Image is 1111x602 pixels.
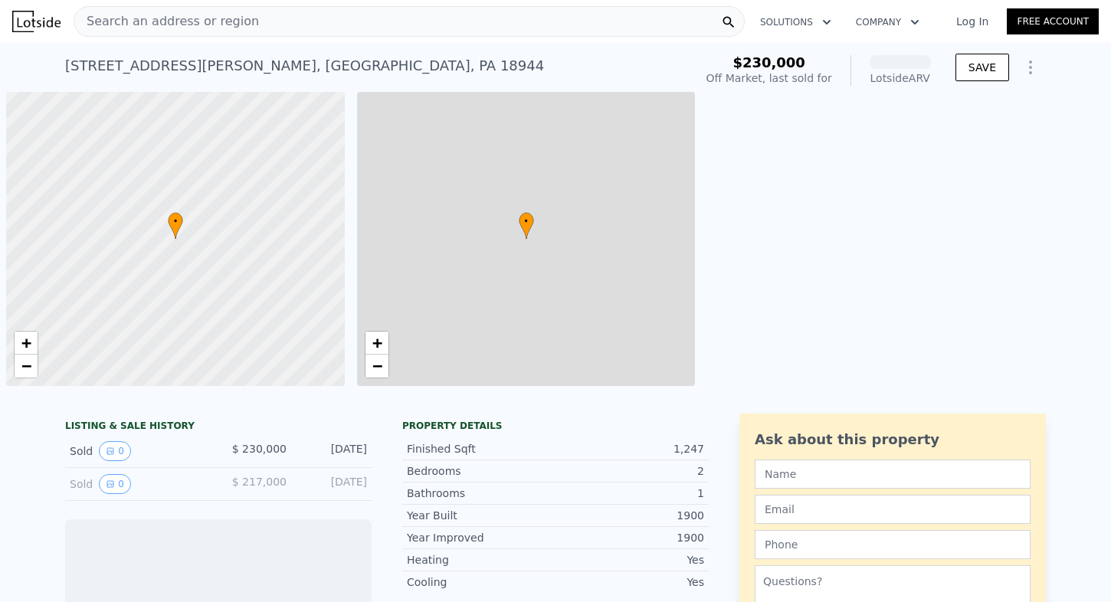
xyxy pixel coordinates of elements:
button: Show Options [1015,52,1046,83]
span: − [21,356,31,375]
a: Zoom out [15,355,38,378]
div: • [519,212,534,239]
div: Year Improved [407,530,555,545]
div: 1900 [555,530,704,545]
span: $ 230,000 [232,443,287,455]
button: SAVE [955,54,1009,81]
button: View historical data [99,474,131,494]
div: • [168,212,183,239]
button: Company [844,8,932,36]
div: Lotside ARV [870,70,931,86]
div: Sold [70,474,206,494]
div: Cooling [407,574,555,590]
div: Yes [555,552,704,568]
a: Zoom in [15,332,38,355]
div: Ask about this property [755,429,1031,450]
div: Bathrooms [407,486,555,501]
span: • [519,214,534,228]
div: Heating [407,552,555,568]
div: Property details [402,420,709,432]
div: LISTING & SALE HISTORY [65,420,372,435]
a: Zoom out [365,355,388,378]
div: Sold [70,441,206,461]
span: $230,000 [732,54,805,70]
div: Yes [555,574,704,590]
a: Free Account [1007,8,1099,34]
a: Log In [938,14,1007,29]
div: Bedrooms [407,463,555,479]
div: 1 [555,486,704,501]
span: • [168,214,183,228]
div: Off Market, last sold for [706,70,832,86]
a: Zoom in [365,332,388,355]
div: 1,247 [555,441,704,456]
div: [DATE] [299,474,367,494]
button: View historical data [99,441,131,461]
div: Finished Sqft [407,441,555,456]
input: Email [755,495,1031,524]
span: $ 217,000 [232,476,287,488]
input: Name [755,460,1031,489]
span: + [372,333,382,352]
div: 1900 [555,508,704,523]
div: [DATE] [299,441,367,461]
span: + [21,333,31,352]
img: Lotside [12,11,61,32]
div: 2 [555,463,704,479]
span: Search an address or region [74,12,259,31]
div: Year Built [407,508,555,523]
div: [STREET_ADDRESS][PERSON_NAME] , [GEOGRAPHIC_DATA] , PA 18944 [65,55,544,77]
span: − [372,356,382,375]
button: Solutions [748,8,844,36]
input: Phone [755,530,1031,559]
